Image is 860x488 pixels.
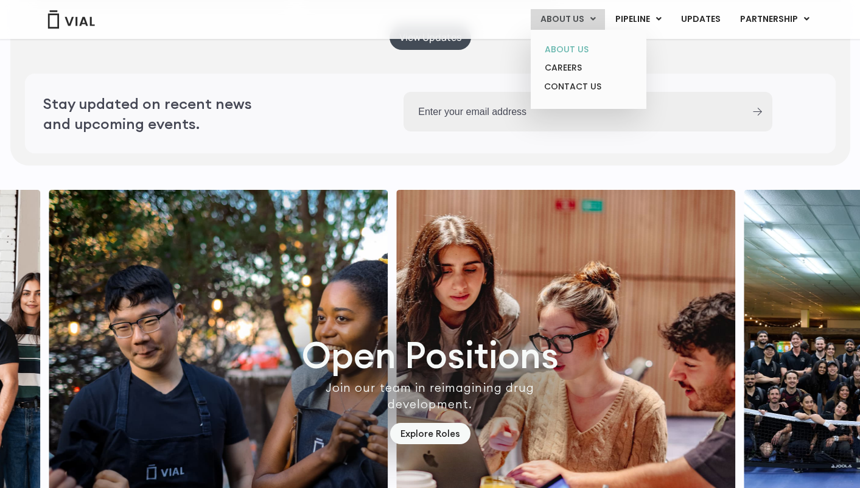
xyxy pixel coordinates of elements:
[404,92,742,131] input: Enter your email address
[531,9,605,30] a: ABOUT USMenu Toggle
[535,40,642,59] a: ABOUT US
[606,9,671,30] a: PIPELINEMenu Toggle
[535,58,642,77] a: CAREERS
[730,9,819,30] a: PARTNERSHIPMenu Toggle
[753,108,762,116] input: Submit
[399,33,461,42] span: View Updates
[535,77,642,97] a: CONTACT US
[390,423,470,444] a: Explore Roles
[43,94,281,133] h2: Stay updated on recent news and upcoming events.
[671,9,730,30] a: UPDATES
[47,10,96,29] img: Vial Logo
